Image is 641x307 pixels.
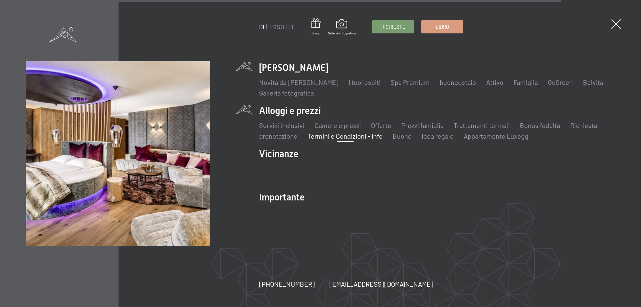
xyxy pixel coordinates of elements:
[269,23,284,30] a: ESSO
[464,132,528,140] a: Appartamento Luxegg
[436,24,449,30] font: Libro
[349,78,381,86] a: I tuoi ospiti
[513,78,538,86] a: Famiglia
[373,20,414,33] a: Richieste
[259,132,297,140] a: prenotazione
[259,23,264,30] a: DI
[330,280,433,288] font: [EMAIL_ADDRESS][DOMAIN_NAME]
[259,121,304,129] a: Servizi inclusivi
[311,31,320,35] font: Buono
[486,78,503,86] a: Attivo
[570,121,597,129] a: Richiesta
[440,78,476,86] a: buongustaio
[393,132,412,140] a: Buono
[422,132,454,140] a: Idea regalo
[548,78,573,86] a: GoGreen
[328,19,356,35] a: Galleria fotografica
[289,23,294,30] a: IT
[371,121,391,129] a: Offerte
[330,279,433,289] a: [EMAIL_ADDRESS][DOMAIN_NAME]
[328,31,356,35] font: Galleria fotografica
[259,279,315,289] a: [PHONE_NUMBER]
[259,280,315,288] font: [PHONE_NUMBER]
[314,121,361,129] a: Camere e prezzi
[307,132,383,140] a: Termini e Condizioni - Info
[381,24,405,30] font: Richieste
[401,121,444,129] a: Prezzi famiglia
[259,89,314,97] a: Galleria fotografica
[391,78,430,86] a: Spa Premium
[583,78,603,86] a: Belvita
[454,121,510,129] a: Trattamenti termali
[520,121,560,129] a: Bonus fedeltà
[311,18,320,35] a: Buono
[259,78,339,86] a: Novità da [PERSON_NAME]
[422,20,463,33] a: Libro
